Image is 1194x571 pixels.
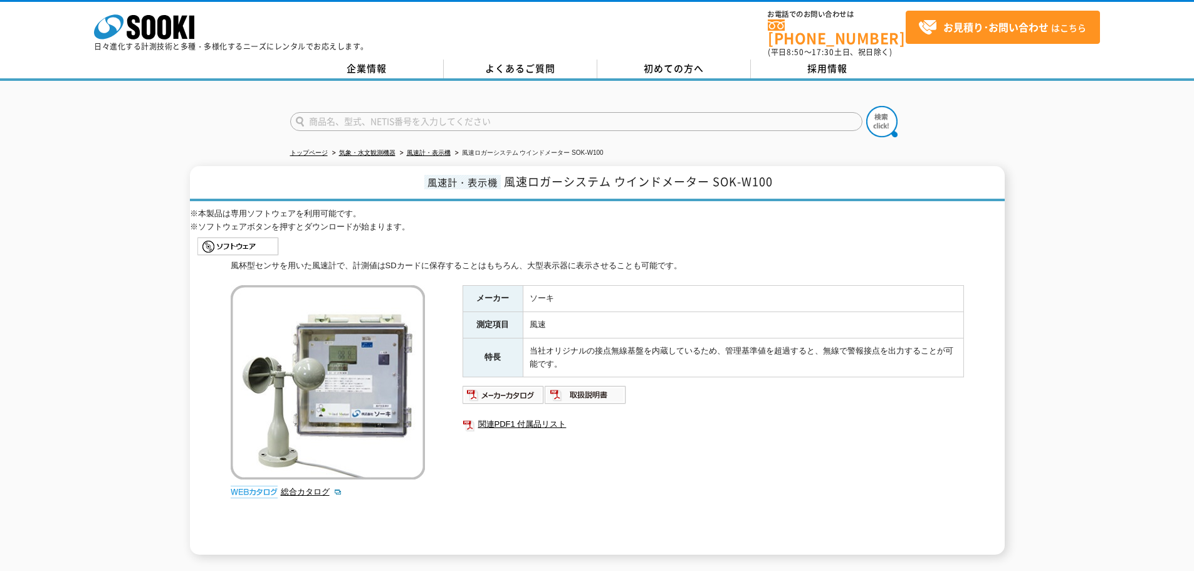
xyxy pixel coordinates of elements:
[545,394,627,403] a: 取扱説明書
[190,207,1005,221] p: ※本製品は専用ソフトウェアを利用可能です。
[463,416,964,432] a: 関連PDF1 付属品リスト
[231,285,425,479] img: 風速ロガーシステム ウインドメーター SOK-W100
[504,173,773,190] span: 風速ロガーシステム ウインドメーター SOK-W100
[190,221,1005,234] p: ※ソフトウェアボタンを押すとダウンロードが始まります。
[281,487,342,496] a: 総合カタログ
[290,149,328,156] a: トップページ
[545,385,627,405] img: 取扱説明書
[523,312,963,338] td: 風速
[463,394,545,403] a: メーカーカタログ
[768,19,906,45] a: [PHONE_NUMBER]
[768,11,906,18] span: お電話でのお問い合わせは
[463,338,523,377] th: 特長
[463,312,523,338] th: 測定項目
[918,18,1086,37] span: はこちら
[463,286,523,312] th: メーカー
[339,149,395,156] a: 気象・水文観測機器
[751,60,904,78] a: 採用情報
[906,11,1100,44] a: お見積り･お問い合わせはこちら
[644,61,704,75] span: 初めての方へ
[407,149,451,156] a: 風速計・表示機
[290,60,444,78] a: 企業情報
[812,46,834,58] span: 17:30
[943,19,1049,34] strong: お見積り･お問い合わせ
[444,60,597,78] a: よくあるご質問
[453,147,604,160] li: 風速ロガーシステム ウインドメーター SOK-W100
[523,338,963,377] td: 当社オリジナルの接点無線基盤を内蔵しているため、管理基準値を超過すると、無線で警報接点を出力することが可能です。
[197,236,280,256] img: sidemenu_btn_software_pc.gif
[231,259,964,273] div: 風杯型センサを用いた風速計で、計測値はSDカードに保存することはもちろん、大型表示器に表示させることも可能です。
[866,106,898,137] img: btn_search.png
[424,175,501,189] span: 風速計・表示機
[523,286,963,312] td: ソーキ
[290,112,862,131] input: 商品名、型式、NETIS番号を入力してください
[787,46,804,58] span: 8:50
[768,46,892,58] span: (平日 ～ 土日、祝日除く)
[94,43,369,50] p: 日々進化する計測技術と多種・多様化するニーズにレンタルでお応えします。
[463,385,545,405] img: メーカーカタログ
[597,60,751,78] a: 初めての方へ
[231,486,278,498] img: webカタログ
